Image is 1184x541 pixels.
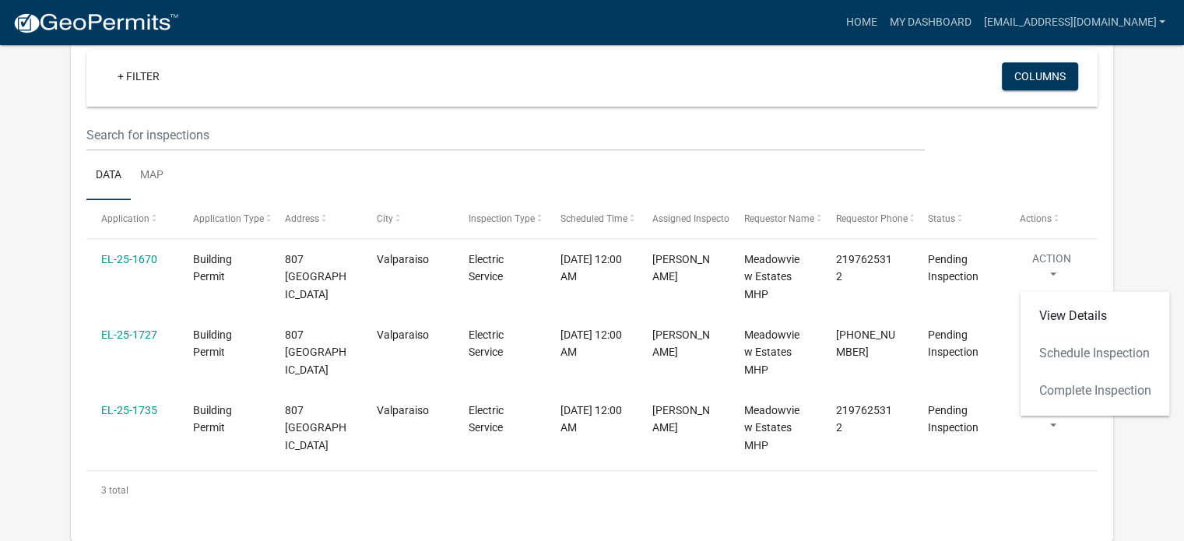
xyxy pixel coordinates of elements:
[836,328,895,359] span: 219-762-5312
[1020,297,1169,335] a: View Details
[1020,213,1052,224] span: Actions
[652,253,710,283] span: Michael Haller
[285,328,346,377] span: 807 Greenfield
[744,253,799,301] span: Meadowview Estates MHP
[1002,62,1078,90] button: Columns
[744,328,799,377] span: Meadowview Estates MHP
[377,213,393,224] span: City
[836,253,892,283] span: 2197625312
[928,253,978,283] span: Pending Inspection
[377,328,429,341] span: Valparaiso
[285,253,346,301] span: 807 Greenfield
[285,213,319,224] span: Address
[1020,251,1084,290] button: Action
[101,213,149,224] span: Application
[1020,291,1169,416] div: Action
[377,253,429,265] span: Valparaiso
[560,328,622,359] span: 09/10/2025, 12:00 AM
[86,200,178,237] datatable-header-cell: Application
[1020,402,1084,441] button: Action
[744,404,799,452] span: Meadowview Estates MHP
[729,200,821,237] datatable-header-cell: Requestor Name
[469,253,504,283] span: Electric Service
[469,404,504,434] span: Electric Service
[652,404,710,434] span: Michael Haller
[101,253,157,265] a: EL-25-1670
[928,328,978,359] span: Pending Inspection
[469,328,504,359] span: Electric Service
[928,404,978,434] span: Pending Inspection
[193,404,232,434] span: Building Permit
[101,328,157,341] a: EL-25-1727
[1005,200,1097,237] datatable-header-cell: Actions
[131,151,173,201] a: Map
[193,328,232,359] span: Building Permit
[652,213,733,224] span: Assigned Inspector
[836,404,892,434] span: 2197625312
[560,253,622,283] span: 09/10/2025, 12:00 AM
[638,200,729,237] datatable-header-cell: Assigned Inspector
[193,213,264,224] span: Application Type
[178,200,270,237] datatable-header-cell: Application Type
[928,213,955,224] span: Status
[560,404,622,434] span: 09/10/2025, 12:00 AM
[977,8,1172,37] a: [EMAIL_ADDRESS][DOMAIN_NAME]
[839,8,883,37] a: Home
[913,200,1005,237] datatable-header-cell: Status
[105,62,172,90] a: + Filter
[454,200,546,237] datatable-header-cell: Inspection Type
[285,404,346,452] span: 807 Greenfield
[469,213,535,224] span: Inspection Type
[362,200,454,237] datatable-header-cell: City
[546,200,638,237] datatable-header-cell: Scheduled Time
[744,213,814,224] span: Requestor Name
[652,328,710,359] span: Michael Haller
[193,253,232,283] span: Building Permit
[86,471,1098,510] div: 3 total
[836,213,908,224] span: Requestor Phone
[883,8,977,37] a: My Dashboard
[377,404,429,416] span: Valparaiso
[101,404,157,416] a: EL-25-1735
[821,200,913,237] datatable-header-cell: Requestor Phone
[560,213,627,224] span: Scheduled Time
[270,200,362,237] datatable-header-cell: Address
[86,151,131,201] a: Data
[86,119,925,151] input: Search for inspections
